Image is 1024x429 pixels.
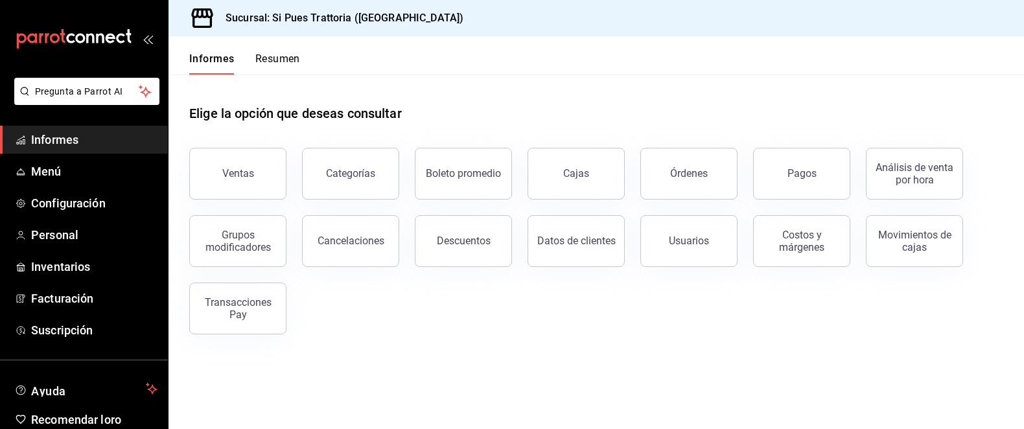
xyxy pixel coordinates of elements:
[31,133,78,146] font: Informes
[205,296,272,321] font: Transacciones Pay
[528,215,625,267] button: Datos de clientes
[143,34,153,44] button: abrir_cajón_menú
[302,215,399,267] button: Cancelaciones
[31,260,90,273] font: Inventarios
[878,229,951,253] font: Movimientos de cajas
[670,167,708,180] font: Órdenes
[866,215,963,267] button: Movimientos de cajas
[866,148,963,200] button: Análisis de venta por hora
[302,148,399,200] button: Categorías
[189,215,286,267] button: Grupos modificadores
[31,413,121,426] font: Recomendar loro
[779,229,824,253] font: Costos y márgenes
[787,167,817,180] font: Pagos
[640,148,738,200] button: Órdenes
[640,215,738,267] button: Usuarios
[537,235,616,247] font: Datos de clientes
[189,283,286,334] button: Transacciones Pay
[876,161,953,186] font: Análisis de venta por hora
[255,52,300,65] font: Resumen
[31,292,93,305] font: Facturación
[31,323,93,337] font: Suscripción
[31,228,78,242] font: Personal
[528,148,625,200] a: Cajas
[415,215,512,267] button: Descuentos
[753,215,850,267] button: Costos y márgenes
[9,94,159,108] a: Pregunta a Parrot AI
[753,148,850,200] button: Pagos
[415,148,512,200] button: Boleto promedio
[189,52,235,65] font: Informes
[226,12,463,24] font: Sucursal: Si Pues Trattoria ([GEOGRAPHIC_DATA])
[222,167,254,180] font: Ventas
[563,167,590,180] font: Cajas
[31,196,106,210] font: Configuración
[35,86,123,97] font: Pregunta a Parrot AI
[318,235,384,247] font: Cancelaciones
[326,167,375,180] font: Categorías
[31,384,66,398] font: Ayuda
[189,52,300,75] div: pestañas de navegación
[205,229,271,253] font: Grupos modificadores
[669,235,709,247] font: Usuarios
[426,167,501,180] font: Boleto promedio
[14,78,159,105] button: Pregunta a Parrot AI
[189,106,402,121] font: Elige la opción que deseas consultar
[189,148,286,200] button: Ventas
[31,165,62,178] font: Menú
[437,235,491,247] font: Descuentos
